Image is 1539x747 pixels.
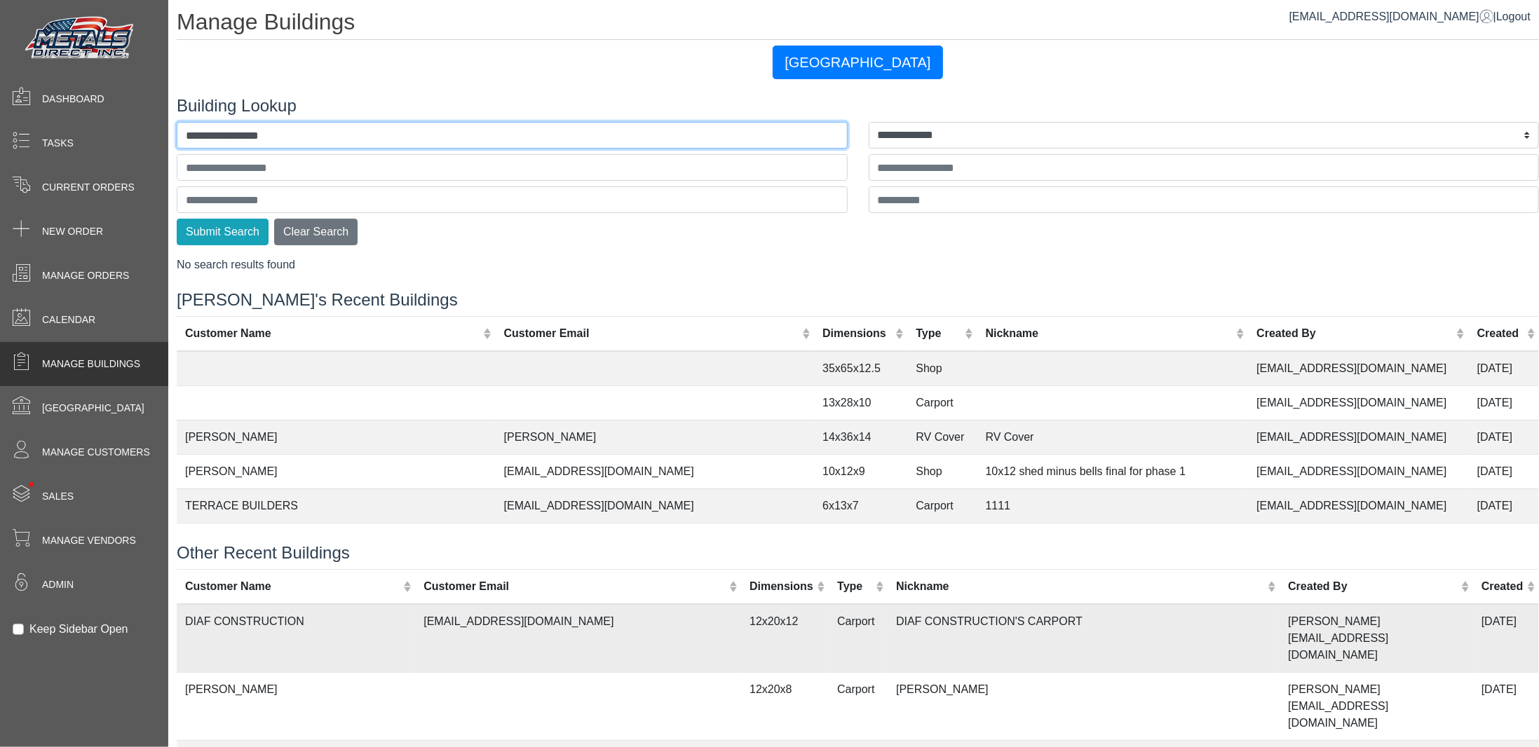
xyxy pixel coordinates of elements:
td: [PERSON_NAME] [177,454,496,488]
td: 13x28x10 [814,523,907,557]
td: RV Cover [977,420,1249,454]
div: Customer Name [185,578,400,595]
td: [DATE] [1469,385,1539,420]
td: Shop [907,351,977,386]
td: [EMAIL_ADDRESS][DOMAIN_NAME] [1248,488,1468,523]
td: Carport [907,488,977,523]
td: Carport [829,604,888,673]
div: Customer Name [185,325,480,342]
td: [EMAIL_ADDRESS][DOMAIN_NAME] [496,454,815,488]
div: Dimensions [822,325,892,342]
td: [DATE] [1473,604,1539,673]
span: Current Orders [42,180,135,195]
td: 12x20x8 [741,672,829,740]
td: 14x36x14 [814,420,907,454]
td: [PERSON_NAME] [496,420,815,454]
div: Type [837,578,872,595]
span: New Order [42,224,103,239]
h4: Building Lookup [177,96,1539,116]
h4: [PERSON_NAME]'s Recent Buildings [177,290,1539,310]
td: [EMAIL_ADDRESS][DOMAIN_NAME] [496,488,815,523]
td: [PERSON_NAME] [177,672,415,740]
div: Type [916,325,961,342]
td: [DATE] [1469,488,1539,523]
td: 35x65x12.5 [814,351,907,386]
td: 12x20x12 [741,604,829,673]
h1: Manage Buildings [177,8,1539,40]
td: TERRACE BUILDERS [177,488,496,523]
td: Carport [907,385,977,420]
td: Carport [907,523,977,557]
label: Keep Sidebar Open [29,621,128,638]
td: RV Cover [907,420,977,454]
td: [DATE] [1469,523,1539,557]
div: Dimensions [750,578,813,595]
div: Created By [1256,325,1453,342]
span: Manage Orders [42,268,129,283]
td: Shop [907,454,977,488]
td: 13x28x10 [814,385,907,420]
span: Admin [42,577,74,592]
button: [GEOGRAPHIC_DATA] [773,46,942,79]
td: 10x12x9 [814,454,907,488]
div: Nickname [896,578,1264,595]
span: Manage Vendors [42,533,136,548]
a: [GEOGRAPHIC_DATA] [773,56,942,68]
span: Manage Buildings [42,357,140,371]
td: [EMAIL_ADDRESS][DOMAIN_NAME] [1248,385,1468,420]
td: [DATE] [1473,672,1539,740]
div: | [1289,8,1531,25]
div: No search results found [177,256,1539,273]
span: Dashboard [42,92,104,107]
td: Carport [829,672,888,740]
td: [DATE] [1469,351,1539,386]
td: 1111 [977,488,1249,523]
span: Manage Customers [42,445,150,460]
span: • [13,462,49,507]
td: [DATE] [1469,420,1539,454]
button: Clear Search [274,219,358,245]
td: [PERSON_NAME] [177,420,496,454]
td: DIAF CONSTRUCTION [177,604,415,673]
td: [EMAIL_ADDRESS][DOMAIN_NAME] [1248,351,1468,386]
div: Created By [1288,578,1457,595]
td: [EMAIL_ADDRESS][DOMAIN_NAME] [1248,523,1468,557]
td: [PERSON_NAME][EMAIL_ADDRESS][DOMAIN_NAME] [1280,604,1473,673]
td: DIAF CONSTRUCTION'S CARPORT [888,604,1280,673]
a: [EMAIL_ADDRESS][DOMAIN_NAME] [1289,11,1493,22]
div: Customer Email [504,325,799,342]
img: Metals Direct Inc Logo [21,13,140,64]
span: Sales [42,489,74,504]
td: [EMAIL_ADDRESS][DOMAIN_NAME] [1248,454,1468,488]
button: Submit Search [177,219,269,245]
span: Tasks [42,136,74,151]
span: [GEOGRAPHIC_DATA] [42,401,144,416]
span: Calendar [42,313,95,327]
td: [EMAIL_ADDRESS][DOMAIN_NAME] [415,604,741,673]
td: 10x12 shed minus bells final for phase 1 [977,454,1249,488]
div: Customer Email [423,578,725,595]
div: Created [1477,325,1524,342]
td: [PERSON_NAME] [888,672,1280,740]
td: 6x13x7 [814,488,907,523]
div: Nickname [986,325,1233,342]
td: [PERSON_NAME][EMAIL_ADDRESS][DOMAIN_NAME] [1280,672,1473,740]
h4: Other Recent Buildings [177,543,1539,563]
span: Logout [1496,11,1531,22]
td: [EMAIL_ADDRESS][DOMAIN_NAME] [1248,420,1468,454]
div: Created [1482,578,1524,595]
td: [DATE] [1469,454,1539,488]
